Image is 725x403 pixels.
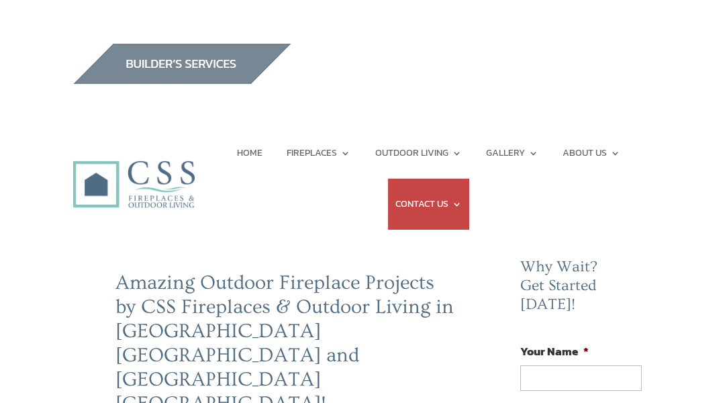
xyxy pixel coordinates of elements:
[395,179,462,230] a: CONTACT US
[375,128,462,179] a: OUTDOOR LIVING
[520,258,652,320] h2: Why Wait? Get Started [DATE]!
[563,128,620,179] a: ABOUT US
[520,344,589,359] label: Your Name
[72,71,291,89] a: builder services construction supply
[72,128,195,214] img: CSS Fireplaces & Outdoor Living (Formerly Construction Solutions & Supply)- Jacksonville Ormond B...
[486,128,538,179] a: GALLERY
[72,44,291,84] img: builders_btn
[237,128,262,179] a: HOME
[287,128,350,179] a: FIREPLACES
